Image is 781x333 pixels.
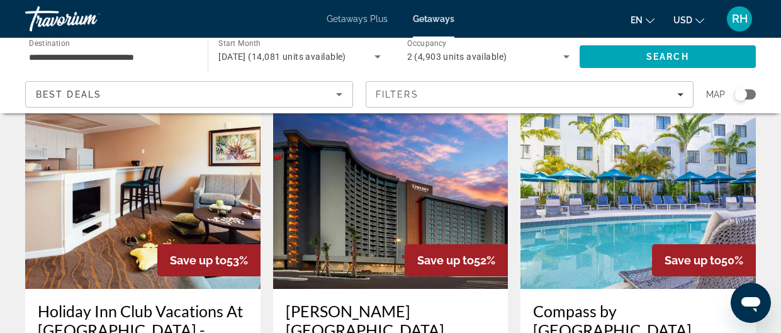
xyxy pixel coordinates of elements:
[29,50,191,65] input: Select destination
[631,15,643,25] span: en
[407,39,447,48] span: Occupancy
[327,14,388,24] a: Getaways Plus
[732,13,748,25] span: RH
[580,45,756,68] button: Search
[273,87,508,289] img: Drury Plaza Hotel Orlando - Disney Springs Area
[25,3,151,35] a: Travorium
[520,87,756,289] img: Compass by Margaritaville Hotel Naples
[366,81,694,108] button: Filters
[673,15,692,25] span: USD
[652,244,756,276] div: 50%
[25,87,261,289] img: Holiday Inn Club Vacations At Orange Lake Resort - East Village
[407,52,507,62] span: 2 (4,903 units available)
[646,52,689,62] span: Search
[673,11,704,29] button: Change currency
[417,254,474,267] span: Save up to
[413,14,454,24] a: Getaways
[706,86,725,103] span: Map
[405,244,508,276] div: 52%
[665,254,721,267] span: Save up to
[723,6,756,32] button: User Menu
[218,39,261,48] span: Start Month
[631,11,655,29] button: Change language
[376,89,419,99] span: Filters
[170,254,227,267] span: Save up to
[218,52,346,62] span: [DATE] (14,081 units available)
[36,87,342,102] mat-select: Sort by
[29,38,70,47] span: Destination
[36,89,101,99] span: Best Deals
[731,283,771,323] iframe: Button to launch messaging window
[157,244,261,276] div: 53%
